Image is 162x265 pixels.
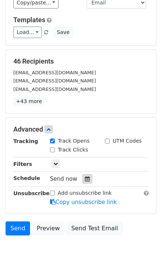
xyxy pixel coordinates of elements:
label: Add unsubscribe link [58,189,112,197]
a: Templates [13,16,45,24]
iframe: Chat Widget [125,230,162,265]
h5: 46 Recipients [13,57,149,65]
a: Load... [13,27,42,38]
small: [EMAIL_ADDRESS][DOMAIN_NAME] [13,78,96,84]
small: [EMAIL_ADDRESS][DOMAIN_NAME] [13,70,96,75]
a: Send Test Email [66,221,123,235]
strong: Tracking [13,138,38,144]
a: +43 more [13,97,44,106]
label: Track Opens [58,137,90,145]
button: Save [53,27,73,38]
a: Copy unsubscribe link [50,199,117,205]
label: Track Clicks [58,146,88,154]
strong: Schedule [13,175,40,181]
strong: Unsubscribe [13,190,50,196]
label: UTM Codes [113,137,142,145]
h5: Advanced [13,125,149,133]
a: Preview [32,221,65,235]
strong: Filters [13,161,32,167]
span: Send now [50,176,77,182]
a: Send [6,221,30,235]
small: [EMAIL_ADDRESS][DOMAIN_NAME] [13,86,96,92]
